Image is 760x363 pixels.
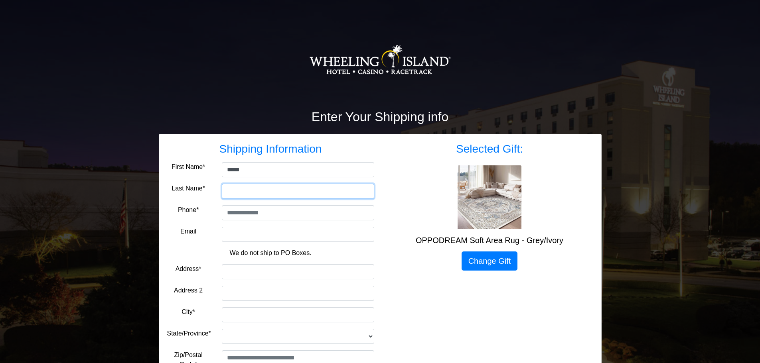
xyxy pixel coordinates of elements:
label: Address 2 [174,286,203,295]
h2: Enter Your Shipping info [159,109,602,124]
img: Logo [309,20,451,100]
p: We do not ship to PO Boxes. [173,248,368,258]
h3: Selected Gift: [386,142,593,156]
img: OPPODREAM Soft Area Rug - Grey/Ivory [458,165,521,229]
label: State/Province* [167,329,211,338]
a: Change Gift [462,251,518,271]
h3: Shipping Information [167,142,374,156]
label: Phone* [178,205,199,215]
label: Address* [176,264,201,274]
label: First Name* [172,162,205,172]
label: Last Name* [172,184,205,193]
label: City* [182,307,195,317]
label: Email [180,227,196,236]
h5: OPPODREAM Soft Area Rug - Grey/Ivory [386,235,593,245]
